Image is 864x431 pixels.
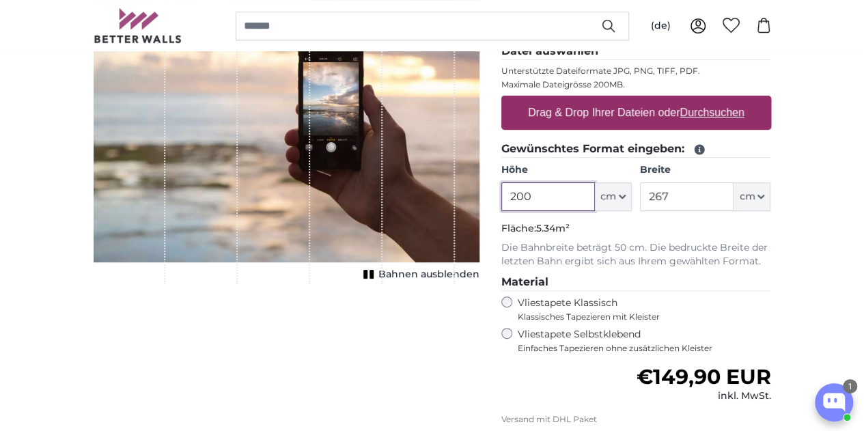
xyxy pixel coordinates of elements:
[501,274,771,291] legend: Material
[595,182,632,211] button: cm
[636,364,770,389] span: €149,90 EUR
[501,222,771,236] p: Fläche:
[640,14,682,38] button: (de)
[518,343,771,354] span: Einfaches Tapezieren ohne zusätzlichen Kleister
[843,379,857,393] div: 1
[680,107,744,118] u: Durchsuchen
[501,66,771,77] p: Unterstützte Dateiformate JPG, PNG, TIFF, PDF.
[501,414,771,425] p: Versand mit DHL Paket
[501,43,771,60] legend: Datei auswählen
[640,163,770,177] label: Breite
[518,311,760,322] span: Klassisches Tapezieren mit Kleister
[636,389,770,403] div: inkl. MwSt.
[522,99,750,126] label: Drag & Drop Ihrer Dateien oder
[501,141,771,158] legend: Gewünschtes Format eingeben:
[815,383,853,421] button: Open chatbox
[734,182,770,211] button: cm
[501,79,771,90] p: Maximale Dateigrösse 200MB.
[739,190,755,204] span: cm
[518,328,771,354] label: Vliestapete Selbstklebend
[600,190,616,204] span: cm
[94,8,182,43] img: Betterwalls
[501,163,632,177] label: Höhe
[518,296,760,322] label: Vliestapete Klassisch
[536,222,570,234] span: 5.34m²
[501,241,771,268] p: Die Bahnbreite beträgt 50 cm. Die bedruckte Breite der letzten Bahn ergibt sich aus Ihrem gewählt...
